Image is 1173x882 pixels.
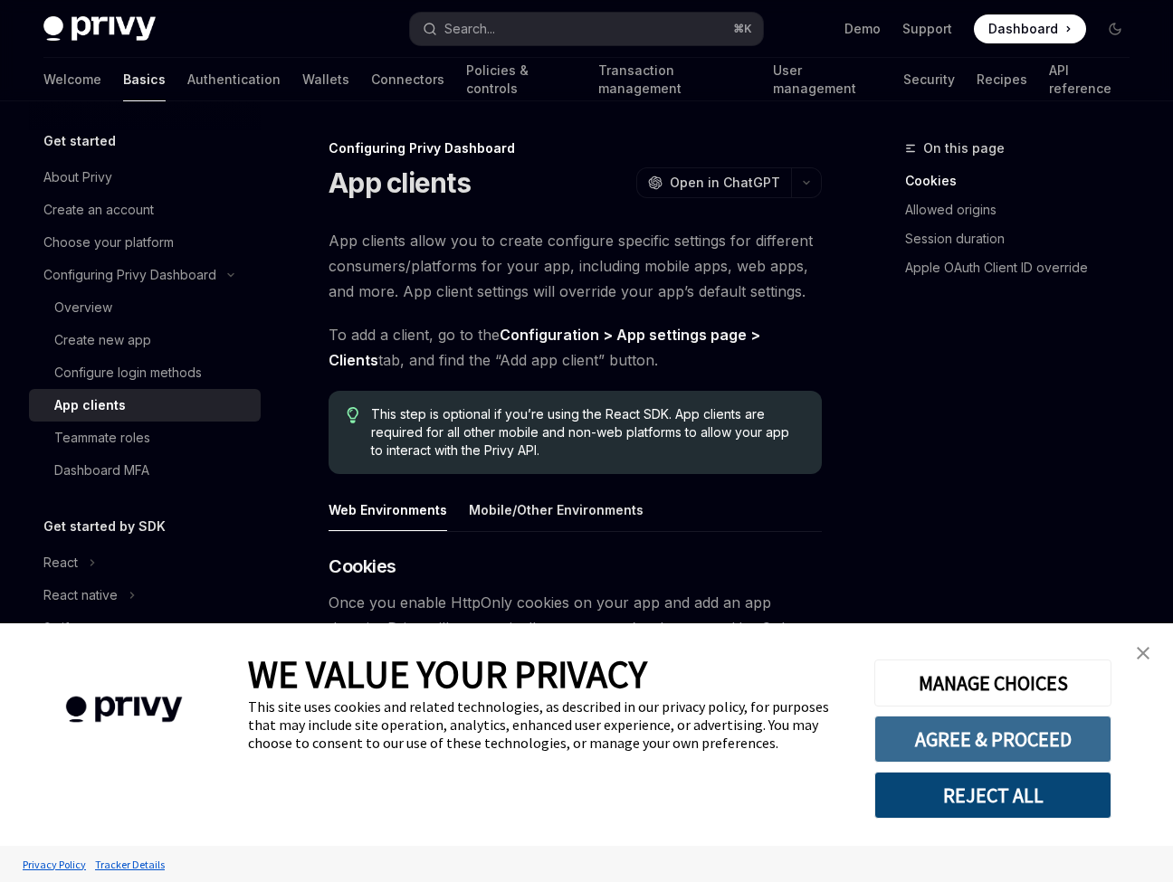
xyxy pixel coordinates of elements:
a: Recipes [977,58,1027,101]
span: App clients allow you to create configure specific settings for different consumers/platforms for... [329,228,822,304]
a: Support [902,20,952,38]
div: Search... [444,18,495,40]
div: App clients [54,394,126,416]
div: Web Environments [329,488,447,531]
div: This site uses cookies and related technologies, as described in our privacy policy, for purposes... [248,697,847,752]
a: Allowed origins [905,195,1144,224]
img: company logo [27,670,221,749]
button: Open search [410,13,762,45]
div: About Privy [43,166,112,188]
a: Security [903,58,955,101]
a: Teammate roles [29,422,261,454]
a: About Privy [29,161,261,194]
h5: Get started [43,130,116,152]
div: Configuring Privy Dashboard [329,139,822,157]
svg: Tip [347,407,359,423]
h1: App clients [329,166,471,199]
a: Transaction management [598,58,751,101]
div: Choose your platform [43,232,174,253]
a: Wallets [302,58,349,101]
button: Toggle React native section [29,579,261,612]
div: React native [43,584,118,606]
span: ⌘ K [733,22,752,36]
button: AGREE & PROCEED [874,716,1111,763]
button: Toggle Configuring Privy Dashboard section [29,259,261,291]
a: Apple OAuth Client ID override [905,253,1144,282]
span: On this page [923,138,1005,159]
a: Welcome [43,58,101,101]
a: Tracker Details [91,849,169,880]
div: React [43,552,78,574]
div: Dashboard MFA [54,460,149,481]
a: Demo [844,20,881,38]
a: Session duration [905,224,1144,253]
button: REJECT ALL [874,772,1111,819]
h5: Get started by SDK [43,516,166,537]
a: Cookies [905,166,1144,195]
a: User management [773,58,882,101]
a: Connectors [371,58,444,101]
a: Dashboard MFA [29,454,261,487]
button: Toggle dark mode [1101,14,1130,43]
span: Cookies [329,554,396,579]
a: Privacy Policy [18,849,91,880]
button: Toggle Swift section [29,612,261,644]
a: App clients [29,389,261,422]
button: Toggle React section [29,546,261,579]
a: Configuration > App settings page > Clients [329,326,760,370]
a: Create new app [29,324,261,356]
span: To add a client, go to the tab, and find the “Add app client” button. [329,322,822,373]
a: Create an account [29,194,261,226]
span: Once you enable HttpOnly cookies on your app and add an app domain, Privy will automatically stor... [329,590,822,691]
a: API reference [1049,58,1130,101]
span: WE VALUE YOUR PRIVACY [248,650,647,697]
img: dark logo [43,16,156,42]
span: Open in ChatGPT [670,174,780,192]
a: Configure login methods [29,356,261,389]
div: Configuring Privy Dashboard [43,264,216,286]
a: close banner [1125,635,1161,671]
a: Policies & controls [466,58,577,101]
a: Choose your platform [29,226,261,259]
div: Swift [43,617,72,639]
a: Overview [29,291,261,324]
a: Authentication [187,58,281,101]
img: close banner [1137,647,1149,659]
button: MANAGE CHOICES [874,659,1111,707]
div: Create an account [43,199,154,221]
span: Dashboard [988,20,1058,38]
div: Mobile/Other Environments [469,488,644,531]
button: Open in ChatGPT [636,167,791,198]
div: Overview [54,297,112,318]
div: Teammate roles [54,427,150,449]
a: Basics [123,58,166,101]
a: Dashboard [974,14,1086,43]
div: Configure login methods [54,362,202,384]
span: This step is optional if you’re using the React SDK. App clients are required for all other mobil... [371,405,804,460]
div: Create new app [54,329,151,351]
